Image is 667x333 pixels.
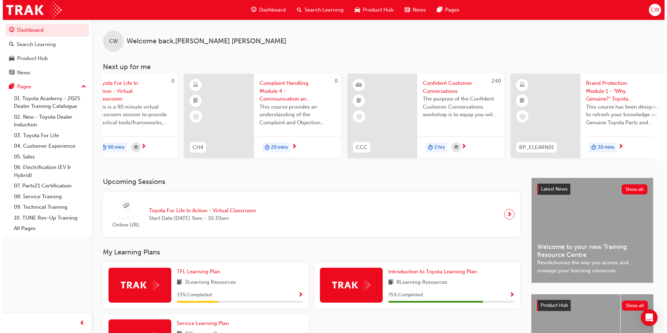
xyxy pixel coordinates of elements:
span: news-icon [402,6,407,14]
span: guage-icon [6,27,12,34]
span: Show Progress [295,292,300,298]
a: Search Learning [3,38,86,51]
span: CH4 [190,143,201,151]
span: Start Date: [DATE] 9am - 10:30am [146,214,253,222]
span: The purpose of the Confident Customer Conversations workshop is to equip you with tools to commun... [420,95,496,119]
span: Confident Customer Conversations [420,79,496,95]
a: 01. Toyota Academy - 2025 Dealer Training Catalogue [8,93,86,112]
img: Trak [3,2,59,18]
a: Service Learning Plan [174,319,229,327]
span: CW [106,37,115,45]
div: Search Learning [14,40,53,49]
span: sessionType_ONLINE_URL-icon [121,202,126,210]
span: 0 [658,78,661,84]
span: calendar-icon [452,143,455,152]
button: Show Progress [507,291,512,299]
span: next-icon [504,209,509,219]
span: 0 [332,78,335,84]
span: prev-icon [77,319,82,328]
span: learningRecordVerb_NONE-icon [353,113,360,120]
span: news-icon [6,70,12,76]
h3: Next up for me [89,63,662,71]
button: Show all [619,301,645,311]
span: search-icon [294,6,299,14]
span: Complaint Handling Module 4 - Communication and Support Resources [257,79,333,103]
a: 0CH4Complaint Handling Module 4 - Communication and Support ResourcesThis course provides an unde... [181,74,338,158]
a: Online URLToyota For Life In Action - Virtual ClassroomStart Date:[DATE] 9am - 10:30am [106,197,512,232]
span: Introduction to Toyota Learning Plan [385,268,474,275]
button: DashboardSearch LearningProduct HubNews [3,22,86,80]
span: 2 hrs [432,143,442,151]
a: 07. Parts21 Certification [8,180,86,191]
span: pages-icon [6,84,12,90]
button: Pages [3,80,86,93]
span: booktick-icon [354,96,359,105]
span: 0 [168,78,172,84]
span: News [410,6,423,14]
span: duration-icon [589,143,593,152]
span: Product Hub [538,302,565,308]
span: CW [648,6,657,14]
span: next-icon [289,144,294,150]
div: Open Intercom Messenger [638,309,655,326]
span: guage-icon [248,6,254,14]
a: Product HubShow all [534,300,645,311]
img: Trak [329,280,368,290]
span: 75 % Completed [385,291,420,299]
span: 240 [489,78,498,84]
span: car-icon [6,55,12,62]
a: TFL Learning Plan [174,268,220,276]
a: News [3,66,86,79]
span: 8 Learning Resources [394,278,444,287]
span: 20 mins [268,143,285,151]
a: 08. Service Training [8,191,86,202]
button: Show Progress [295,291,300,299]
a: guage-iconDashboard [243,3,288,17]
span: Toyota For Life In Action - Virtual Classroom [146,207,253,215]
div: Product Hub [14,54,45,62]
span: Pages [442,6,457,14]
a: pages-iconPages [429,3,462,17]
span: learningRecordVerb_NONE-icon [190,113,196,120]
span: learningResourceType_ELEARNING-icon [517,81,522,90]
a: 240CCCConfident Customer ConversationsThe purpose of the Confident Customer Conversations worksho... [345,74,502,158]
a: Introduction to Toyota Learning Plan [385,268,477,276]
a: search-iconSearch Learning [288,3,346,17]
span: 90 mins [105,143,122,151]
span: pages-icon [434,6,440,14]
span: booktick-icon [517,96,522,105]
span: CCC [353,143,365,151]
a: 02. New - Toyota Dealer Induction [8,112,86,130]
a: Product Hub [3,52,86,65]
a: 10. TUNE Rev-Up Training [8,213,86,223]
span: search-icon [6,42,11,48]
span: up-icon [78,82,83,91]
span: Service Learning Plan [174,320,226,326]
span: book-icon [174,278,179,287]
span: TFL Learning Plan [174,268,217,275]
span: Product Hub [360,6,391,14]
a: Dashboard [3,24,86,37]
span: BP_ELEARN01 [516,143,551,151]
span: Toyota For Life In Action - Virtual Classroom [93,79,170,103]
span: Latest News [538,186,565,192]
span: duration-icon [99,143,104,152]
span: This is a 90 minute virtual classroom session to provide practical tools/frameworks, behaviours a... [93,103,170,127]
button: Show all [619,184,645,194]
span: booktick-icon [190,96,195,105]
span: Show Progress [507,292,512,298]
span: next-icon [458,144,464,150]
a: 09. Technical Training [8,202,86,213]
span: Search Learning [302,6,341,14]
span: Brand Protection Module 1 - "Why Genuine?" Toyota Genuine Parts and Accessories [583,79,659,103]
h3: Upcoming Sessions [100,178,517,186]
a: Latest NewsShow allWelcome to your new Training Resource CentreRevolutionise the way you access a... [529,178,651,283]
span: This course provides an understanding of the Complaint and Objection Handling Guidelines to suppo... [257,103,333,127]
a: 0BP_ELEARN01Brand Protection Module 1 - "Why Genuine?" Toyota Genuine Parts and AccessoriesThis c... [508,74,665,158]
span: learningRecordVerb_NONE-icon [517,113,523,120]
div: News [14,69,28,77]
span: Welcome to your new Training Resource Centre [534,243,645,259]
span: calendar-icon [132,143,135,152]
span: learningResourceType_INSTRUCTOR_LED-icon [354,81,359,90]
